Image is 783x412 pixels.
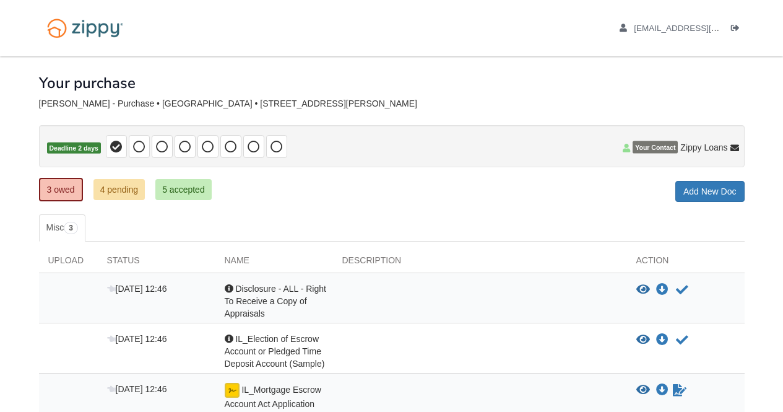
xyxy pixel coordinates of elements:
[636,284,650,296] button: View Disclosure - ALL - Right To Receive a Copy of Appraisals
[333,254,627,273] div: Description
[107,284,167,294] span: [DATE] 12:46
[39,178,83,201] a: 3 owed
[672,383,688,398] a: Waiting for your co-borrower to e-sign
[155,179,212,200] a: 5 accepted
[627,254,745,273] div: Action
[98,254,215,273] div: Status
[215,254,333,273] div: Name
[107,334,167,344] span: [DATE] 12:46
[656,285,668,295] a: Download Disclosure - ALL - Right To Receive a Copy of Appraisals
[39,12,131,44] img: Logo
[675,181,745,202] a: Add New Doc
[633,141,678,154] span: Your Contact
[39,214,85,242] a: Misc
[680,141,727,154] span: Zippy Loans
[675,283,690,297] button: Acknowledge receipt of document
[620,24,776,36] a: edit profile
[64,222,78,234] span: 3
[225,334,325,369] span: IL_Election of Escrow Account or Pledged Time Deposit Account (Sample)
[39,75,136,91] h1: Your purchase
[656,335,668,345] a: Download IL_Election of Escrow Account or Pledged Time Deposit Account (Sample)
[636,334,650,346] button: View IL_Election of Escrow Account or Pledged Time Deposit Account (Sample)
[107,384,167,394] span: [DATE] 12:46
[731,24,745,36] a: Log out
[675,333,690,348] button: Acknowledge receipt of document
[39,99,745,109] div: [PERSON_NAME] - Purchase • [GEOGRAPHIC_DATA] • [STREET_ADDRESS][PERSON_NAME]
[225,284,326,318] span: Disclosure - ALL - Right To Receive a Copy of Appraisals
[93,179,145,200] a: 4 pending
[39,254,98,273] div: Upload
[47,142,101,154] span: Deadline 2 days
[636,384,650,397] button: View IL_Mortgage Escrow Account Act Application Disclosure
[225,383,240,398] img: esign icon
[634,24,776,33] span: jamesckess@gmail.com
[656,385,668,395] a: Download IL_Mortgage Escrow Account Act Application Disclosure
